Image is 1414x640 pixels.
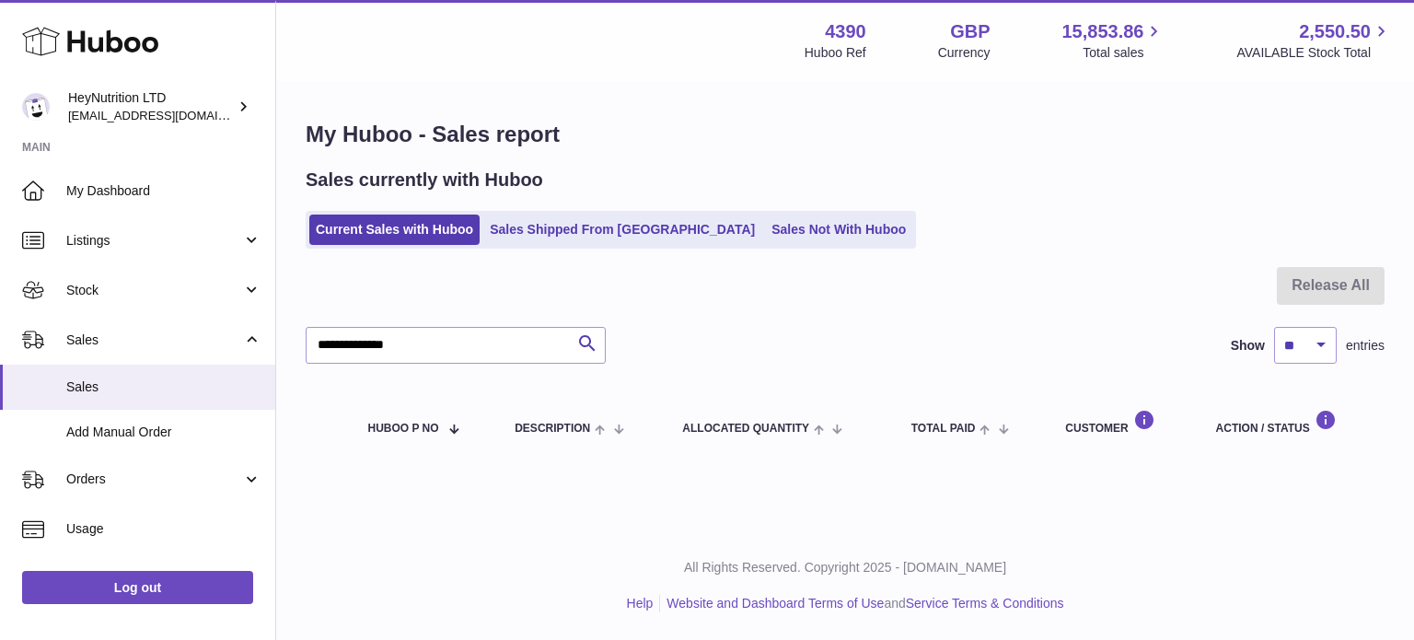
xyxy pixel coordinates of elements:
a: 2,550.50 AVAILABLE Stock Total [1236,19,1392,62]
li: and [660,595,1063,612]
a: Current Sales with Huboo [309,215,480,245]
span: Orders [66,471,242,488]
div: Customer [1065,410,1178,435]
span: 2,550.50 [1299,19,1371,44]
h2: Sales currently with Huboo [306,168,543,192]
div: Action / Status [1216,410,1366,435]
span: Sales [66,332,242,349]
span: entries [1346,337,1385,355]
p: All Rights Reserved. Copyright 2025 - [DOMAIN_NAME] [291,559,1399,576]
a: Website and Dashboard Terms of Use [666,596,884,611]
div: HeyNutrition LTD [68,89,234,124]
div: Currency [938,44,991,62]
span: 15,853.86 [1061,19,1143,44]
a: Help [627,596,654,611]
span: Description [515,423,590,435]
span: My Dashboard [66,182,261,200]
h1: My Huboo - Sales report [306,120,1385,149]
span: Total paid [911,423,976,435]
a: Sales Not With Huboo [765,215,912,245]
span: AVAILABLE Stock Total [1236,44,1392,62]
span: Stock [66,282,242,299]
span: Sales [66,378,261,396]
span: Usage [66,520,261,538]
a: Service Terms & Conditions [906,596,1064,611]
span: [EMAIL_ADDRESS][DOMAIN_NAME] [68,108,271,122]
strong: GBP [950,19,990,44]
span: Huboo P no [368,423,439,435]
a: 15,853.86 Total sales [1061,19,1165,62]
img: info@heynutrition.com [22,93,50,121]
strong: 4390 [825,19,866,44]
span: Add Manual Order [66,424,261,441]
div: Huboo Ref [805,44,866,62]
label: Show [1231,337,1265,355]
span: Total sales [1083,44,1165,62]
span: Listings [66,232,242,250]
a: Log out [22,571,253,604]
span: ALLOCATED Quantity [682,423,809,435]
a: Sales Shipped From [GEOGRAPHIC_DATA] [483,215,761,245]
